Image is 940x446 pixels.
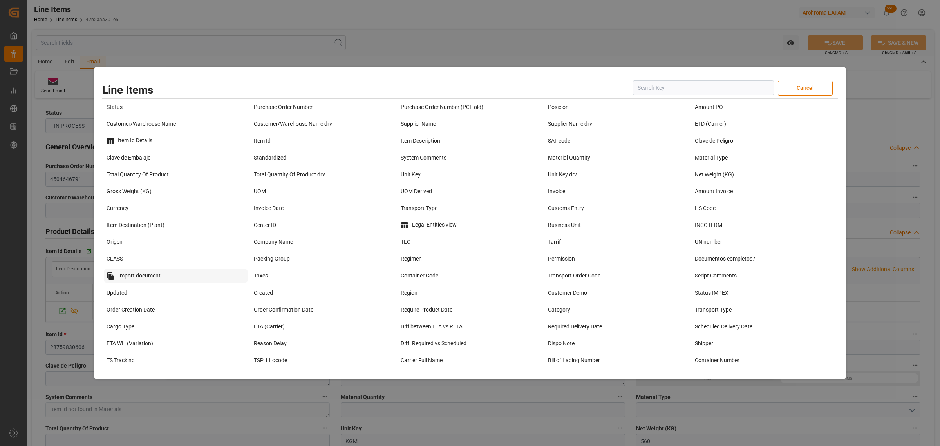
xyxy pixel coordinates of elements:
div: Purchase Order Number [251,101,369,114]
div: TS Tracking [104,354,222,367]
div: Customer/Warehouse Name drv [251,118,369,131]
div: Clave de Peligro [692,134,810,147]
div: INCOTERM [692,219,810,232]
button: Cancel [778,81,833,96]
div: Legal Entities view [398,219,516,231]
div: Taxes [251,269,369,282]
div: Transport Order Code [546,269,663,282]
div: Status [104,101,222,114]
div: Transport Type [692,303,810,316]
div: Total Quantity Of Product [104,168,222,181]
div: Item Description [398,134,516,147]
div: Regimen [398,252,516,265]
div: Script Comments [692,269,810,282]
div: ETA (Carrier) [251,320,369,333]
div: Region [398,286,516,299]
div: Net Weight (KG) [692,168,810,181]
div: Invoice [546,185,663,198]
div: Unit Key [398,168,516,181]
div: Updated [104,286,222,299]
div: HS Code [692,202,810,215]
div: Scheduled Delivery Date [692,320,810,333]
div: Origen [104,236,222,248]
div: Supplier Name drv [546,118,663,131]
div: Permission [546,252,663,265]
div: Container Number [692,354,810,367]
div: Supplier Name [398,118,516,131]
div: SAT code [546,134,663,147]
div: Amount PO [692,101,810,114]
div: Status IMPEX [692,286,810,299]
div: Cargo Type [104,320,222,333]
div: Import document [104,269,248,283]
div: System Comments [398,151,516,164]
div: Customs Entry [546,202,663,215]
div: ETA WH (Variation) [104,337,222,350]
div: ETD (Carrier) [692,118,810,131]
div: Dispo Note [546,337,663,350]
div: Packing Group [251,252,369,265]
div: Diff between ETA vs RETA [398,320,516,333]
div: Center ID [251,219,369,232]
div: Category [546,303,663,316]
div: UOM Derived [398,185,516,198]
div: Order Creation Date [104,303,222,316]
div: Item Id [251,134,369,147]
div: Purchase Order Number (PCL old) [398,101,516,114]
div: Diff. Required vs Scheduled [398,337,516,350]
div: TLC [398,236,516,248]
div: Bill of Lading Number [546,354,663,367]
div: Gross Weight (KG) [104,185,222,198]
div: Posición [546,101,663,114]
div: Material Type [692,151,810,164]
div: Material Quantity [546,151,663,164]
div: Company Name [251,236,369,248]
div: Clave de Embalaje [104,151,222,164]
div: Carrier Full Name [398,354,516,367]
div: UOM [251,185,369,198]
div: Total Quantity Of Product drv [251,168,369,181]
div: Invoice Date [251,202,369,215]
div: Unit Key drv [546,168,663,181]
div: Business Unit [546,219,663,232]
div: Order Confirmation Date [251,303,369,316]
div: UN number [692,236,810,248]
div: Container Code [398,269,516,282]
div: Documentos completos? [692,252,810,265]
div: Required Delivery Date [546,320,663,333]
div: Transport Type [398,202,516,215]
div: Created [251,286,369,299]
div: Standardized [251,151,369,164]
div: Shipper [692,337,810,350]
input: Search Key [633,80,774,95]
div: Require Product Date [398,303,516,316]
div: Item Id Details [104,134,222,147]
div: TSP 1 Locode [251,354,369,367]
div: CLASS [104,252,222,265]
h2: Line Items [102,82,470,98]
div: Customer Demo [546,286,663,299]
div: Amount Invoice [692,185,810,198]
div: Item Destination (Plant) [104,219,222,232]
div: Customer/Warehouse Name [104,118,222,131]
div: Currency [104,202,222,215]
div: Reason Delay [251,337,369,350]
div: Tarrif [546,236,663,248]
